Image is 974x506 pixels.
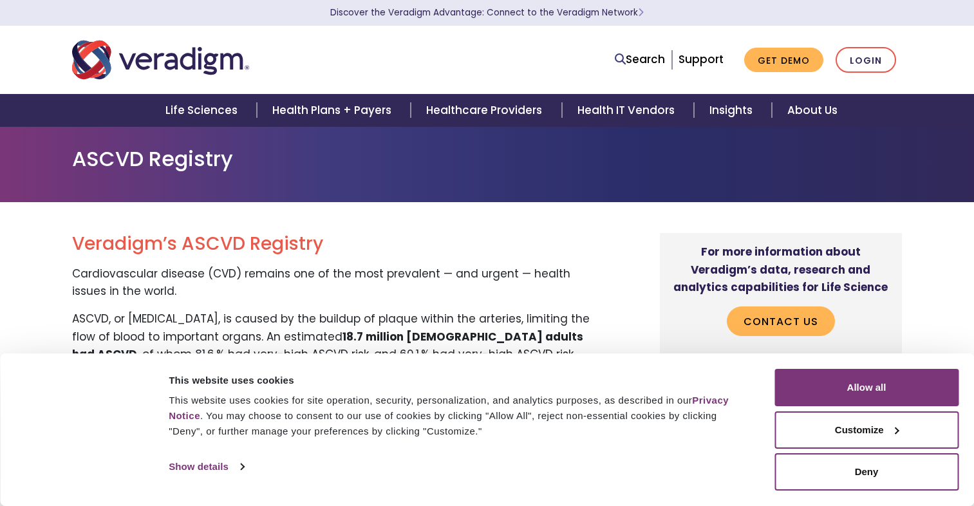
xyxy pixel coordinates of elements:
strong: For more information about Veradigm’s data, research and analytics capabilities for Life Science [673,244,888,294]
a: Get Demo [744,48,823,73]
h1: ASCVD Registry [72,147,903,171]
button: Customize [774,411,959,449]
p: Cardiovascular disease (CVD) remains one of the most prevalent — and urgent — health issues in th... [72,265,598,300]
a: Contact Us [727,306,835,336]
span: Learn More [638,6,644,19]
a: Support [679,52,724,67]
a: Show details [169,457,243,476]
p: ASCVD, or [MEDICAL_DATA], is caused by the buildup of plaque within the arteries, limiting the fl... [72,310,598,380]
div: This website uses cookies for site operation, security, personalization, and analytics purposes, ... [169,393,745,439]
a: Login [836,47,896,73]
a: Discover the Veradigm Advantage: Connect to the Veradigm NetworkLearn More [330,6,644,19]
div: This website uses cookies [169,373,745,388]
img: Veradigm logo [72,39,249,81]
button: Allow all [774,369,959,406]
a: Health Plans + Payers [257,94,411,127]
a: Search [615,51,665,68]
button: Deny [774,453,959,491]
a: Healthcare Providers [411,94,561,127]
a: About Us [772,94,853,127]
a: Insights [694,94,772,127]
a: Health IT Vendors [562,94,694,127]
h2: Veradigm’s ASCVD Registry [72,233,598,255]
a: Life Sciences [150,94,257,127]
